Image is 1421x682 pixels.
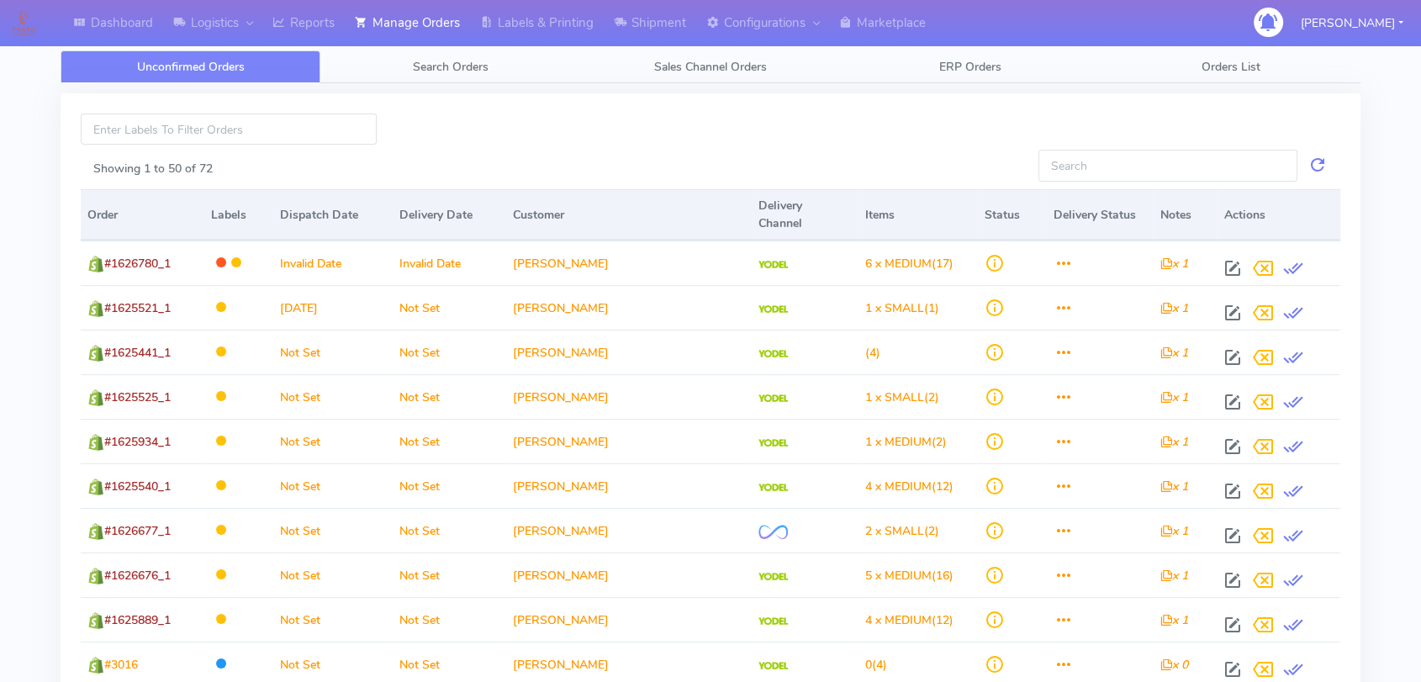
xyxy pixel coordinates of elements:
span: #1625934_1 [104,434,171,450]
i: x 1 [1160,568,1188,584]
span: (4) [865,657,887,673]
td: [PERSON_NAME] [506,597,751,642]
th: Actions [1218,189,1340,241]
input: Enter Labels To Filter Orders [81,114,377,145]
span: Unconfirmed Orders [137,59,245,75]
td: Invalid Date [273,241,393,285]
span: 0 [865,657,872,673]
td: Not Set [273,552,393,597]
th: Order [81,189,204,241]
button: [PERSON_NAME] [1288,6,1416,40]
td: Not Set [273,508,393,552]
td: [PERSON_NAME] [506,419,751,463]
img: Yodel [758,350,788,358]
td: Invalid Date [393,241,506,285]
span: 4 x MEDIUM [865,612,932,628]
span: 5 x MEDIUM [865,568,932,584]
img: Yodel [758,662,788,670]
img: Yodel [758,573,788,581]
th: Delivery Date [393,189,506,241]
span: 1 x MEDIUM [865,434,932,450]
span: 4 x MEDIUM [865,478,932,494]
span: 6 x MEDIUM [865,256,932,272]
td: Not Set [273,330,393,374]
td: Not Set [273,374,393,419]
img: Yodel [758,305,788,314]
td: Not Set [393,285,506,330]
th: Labels [204,189,273,241]
td: Not Set [273,463,393,508]
th: Status [978,189,1047,241]
span: (1) [865,300,939,316]
i: x 1 [1160,389,1188,405]
span: #1626677_1 [104,523,171,539]
span: 1 x SMALL [865,300,924,316]
i: x 1 [1160,345,1188,361]
label: Showing 1 to 50 of 72 [93,160,213,177]
th: Items [858,189,978,241]
span: (12) [865,478,953,494]
img: OnFleet [758,525,788,539]
span: Sales Channel Orders [654,59,767,75]
span: 2 x SMALL [865,523,924,539]
td: [PERSON_NAME] [506,552,751,597]
td: Not Set [393,330,506,374]
span: #1625889_1 [104,612,171,628]
th: Dispatch Date [273,189,393,241]
td: [PERSON_NAME] [506,241,751,285]
span: #1625525_1 [104,389,171,405]
span: 1 x SMALL [865,389,924,405]
span: #1625441_1 [104,345,171,361]
i: x 1 [1160,612,1188,628]
th: Notes [1154,189,1218,241]
img: Yodel [758,394,788,403]
td: [PERSON_NAME] [506,463,751,508]
span: (17) [865,256,953,272]
td: [PERSON_NAME] [506,508,751,552]
span: (4) [865,345,880,361]
td: [DATE] [273,285,393,330]
span: Orders List [1201,59,1260,75]
td: Not Set [393,552,506,597]
span: (16) [865,568,953,584]
span: #3016 [104,657,138,673]
i: x 1 [1160,523,1188,539]
td: [PERSON_NAME] [506,374,751,419]
i: x 1 [1160,434,1188,450]
td: Not Set [393,374,506,419]
span: #1626780_1 [104,256,171,272]
td: Not Set [393,508,506,552]
ul: Tabs [61,50,1360,83]
td: [PERSON_NAME] [506,330,751,374]
input: Search [1038,150,1298,181]
span: ERP Orders [939,59,1001,75]
span: (2) [865,523,939,539]
img: Yodel [758,261,788,269]
span: #1625521_1 [104,300,171,316]
td: Not Set [393,597,506,642]
i: x 0 [1160,657,1188,673]
img: Yodel [758,617,788,626]
span: (12) [865,612,953,628]
img: Yodel [758,484,788,492]
td: Not Set [273,419,393,463]
td: [PERSON_NAME] [506,285,751,330]
td: Not Set [393,419,506,463]
span: Search Orders [413,59,489,75]
td: Not Set [273,597,393,642]
span: #1626676_1 [104,568,171,584]
span: (2) [865,389,939,405]
i: x 1 [1160,478,1188,494]
span: #1625540_1 [104,478,171,494]
td: Not Set [393,463,506,508]
span: (2) [865,434,947,450]
th: Delivery Channel [752,189,858,241]
i: x 1 [1160,300,1188,316]
th: Delivery Status [1047,189,1154,241]
img: Yodel [758,439,788,447]
th: Customer [506,189,751,241]
i: x 1 [1160,256,1188,272]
